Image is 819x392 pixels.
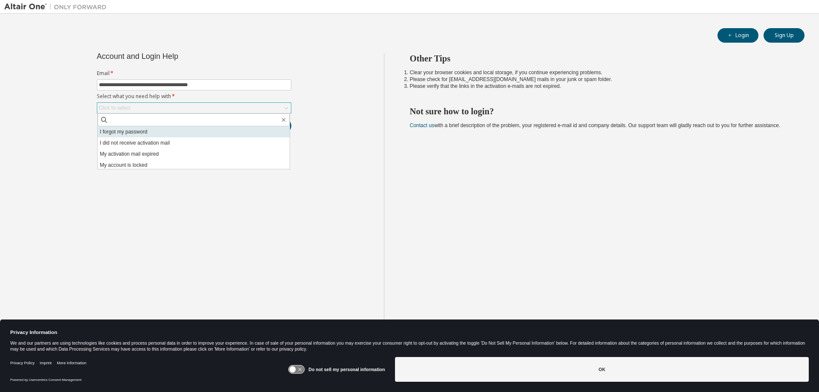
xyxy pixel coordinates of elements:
[764,28,804,43] button: Sign Up
[410,122,434,128] a: Contact us
[410,76,790,83] li: Please check for [EMAIL_ADDRESS][DOMAIN_NAME] mails in your junk or spam folder.
[97,70,291,77] label: Email
[410,83,790,90] li: Please verify that the links in the activation e-mails are not expired.
[410,122,780,128] span: with a brief description of the problem, your registered e-mail id and company details. Our suppo...
[98,126,290,137] li: I forgot my password
[97,103,291,113] div: Click to select
[4,3,111,11] img: Altair One
[97,53,253,60] div: Account and Login Help
[97,93,291,100] label: Select what you need help with
[99,105,131,111] div: Click to select
[410,53,790,64] h2: Other Tips
[410,69,790,76] li: Clear your browser cookies and local storage, if you continue experiencing problems.
[717,28,758,43] button: Login
[410,106,790,117] h2: Not sure how to login?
